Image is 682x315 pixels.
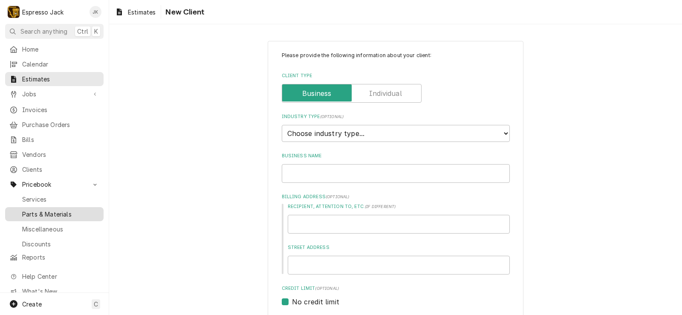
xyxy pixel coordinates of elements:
[282,194,510,200] label: Billing Address
[5,284,104,298] a: Go to What's New
[22,272,98,281] span: Help Center
[5,133,104,147] a: Bills
[128,8,156,17] span: Estimates
[282,153,510,159] label: Business Name
[22,90,87,98] span: Jobs
[20,27,67,36] span: Search anything
[22,165,99,174] span: Clients
[326,194,350,199] span: ( optional )
[288,203,510,210] label: Recipient, Attention To, etc.
[288,244,510,275] div: Street Address
[94,27,98,36] span: K
[5,192,104,206] a: Services
[77,27,88,36] span: Ctrl
[22,105,99,114] span: Invoices
[94,300,98,309] span: C
[292,297,339,307] label: No credit limit
[282,153,510,183] div: Business Name
[282,113,510,120] label: Industry Type
[163,6,204,18] span: New Client
[22,240,99,249] span: Discounts
[22,180,87,189] span: Pricebook
[22,210,99,219] span: Parts & Materials
[5,207,104,221] a: Parts & Materials
[22,120,99,129] span: Purchase Orders
[320,114,344,119] span: ( optional )
[22,287,98,296] span: What's New
[22,8,64,17] div: Espresso Jack
[90,6,101,18] div: JK
[5,57,104,71] a: Calendar
[5,87,104,101] a: Go to Jobs
[5,269,104,283] a: Go to Help Center
[8,6,20,18] div: E
[22,60,99,69] span: Calendar
[5,103,104,117] a: Invoices
[22,135,99,144] span: Bills
[282,72,510,103] div: Client Type
[22,150,99,159] span: Vendors
[315,286,339,291] span: (optional)
[22,253,99,262] span: Reports
[5,24,104,39] button: Search anythingCtrlK
[5,118,104,132] a: Purchase Orders
[8,6,20,18] div: Espresso Jack's Avatar
[22,225,99,234] span: Miscellaneous
[5,162,104,176] a: Clients
[282,72,510,79] label: Client Type
[282,113,510,142] div: Industry Type
[22,301,42,308] span: Create
[282,285,510,307] div: Credit Limit
[282,285,510,292] label: Credit Limit
[5,177,104,191] a: Go to Pricebook
[282,52,510,59] p: Please provide the following information about your client:
[5,222,104,236] a: Miscellaneous
[22,75,99,84] span: Estimates
[5,72,104,86] a: Estimates
[5,147,104,162] a: Vendors
[288,203,510,234] div: Recipient, Attention To, etc.
[5,250,104,264] a: Reports
[282,194,510,275] div: Billing Address
[112,5,159,19] a: Estimates
[22,45,99,54] span: Home
[288,244,510,251] label: Street Address
[90,6,101,18] div: Jack Kehoe's Avatar
[5,237,104,251] a: Discounts
[365,204,396,209] span: ( if different )
[5,42,104,56] a: Home
[22,195,99,204] span: Services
